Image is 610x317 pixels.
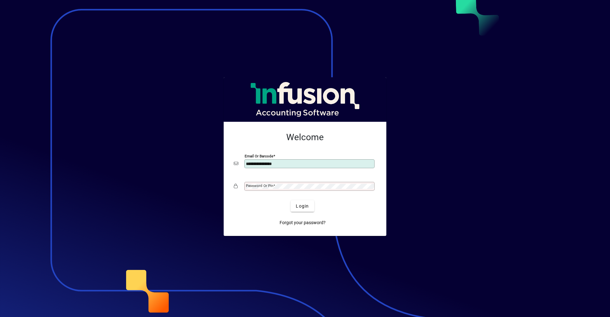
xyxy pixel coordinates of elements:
[246,183,273,188] mat-label: Password or Pin
[291,200,314,212] button: Login
[280,219,326,226] span: Forgot your password?
[277,217,328,228] a: Forgot your password?
[234,132,376,143] h2: Welcome
[245,154,273,158] mat-label: Email or Barcode
[296,203,309,210] span: Login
